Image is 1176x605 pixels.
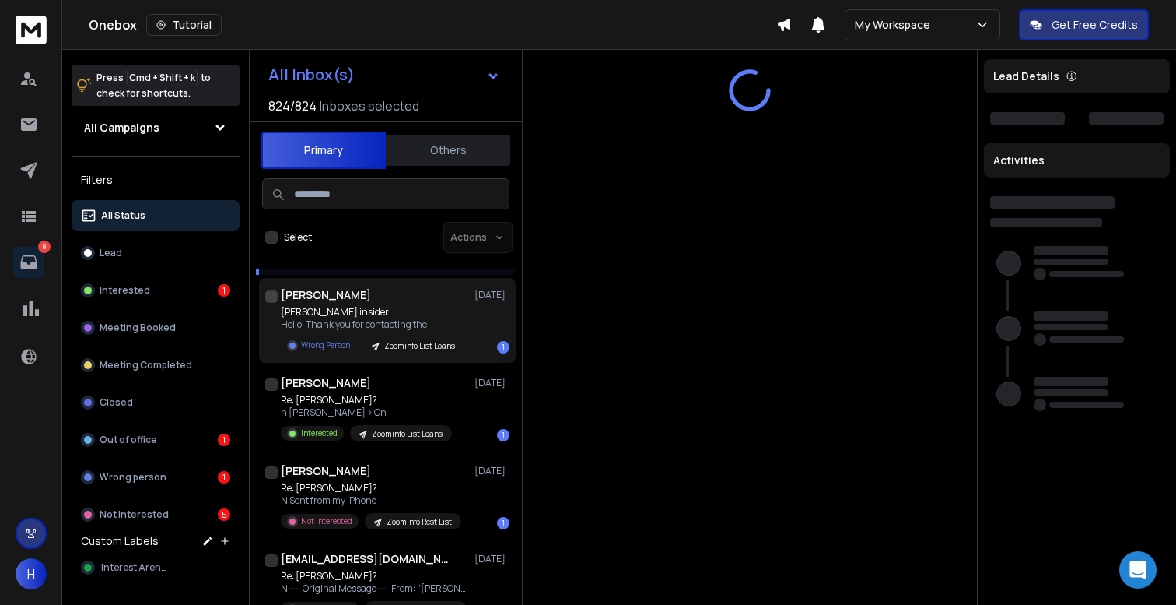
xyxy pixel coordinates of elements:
p: Get Free Credits [1052,17,1138,33]
p: Not Interested [301,515,352,527]
div: Open Intercom Messenger [1119,551,1157,589]
label: Select [284,231,312,244]
button: Wrong person1 [72,462,240,493]
button: Closed [72,387,240,418]
button: Others [386,133,510,167]
p: Lead [100,247,122,259]
p: [DATE] [474,377,509,389]
h3: Filters [72,169,240,191]
button: All Campaigns [72,112,240,143]
button: All Inbox(s) [256,59,513,90]
p: Zoominfo List Loans [372,428,443,440]
p: N Sent from my iPhone [281,494,461,507]
h1: [PERSON_NAME] [281,463,371,479]
button: Get Free Credits [1019,9,1149,40]
h1: [EMAIL_ADDRESS][DOMAIN_NAME] [281,551,452,567]
button: Tutorial [146,14,222,36]
div: 1 [497,341,509,354]
p: Out of office [100,434,157,446]
div: 1 [497,429,509,441]
div: 1 [218,284,230,297]
span: Interest Arena [101,561,167,574]
p: Re: [PERSON_NAME]? [281,482,461,494]
p: All Status [101,209,145,222]
button: Not Interested5 [72,499,240,530]
p: Not Interested [100,508,169,521]
div: 1 [218,434,230,446]
p: Meeting Completed [100,359,192,371]
h3: Custom Labels [81,533,159,549]
button: Interest Arena [72,552,240,583]
button: Primary [261,132,386,169]
p: Hello, Thank you for contacting the [281,318,464,331]
div: 1 [218,471,230,484]
p: Wrong person [100,471,166,484]
p: n [PERSON_NAME] > On [281,406,452,419]
p: Re: [PERSON_NAME]? [281,394,452,406]
p: N -----Original Message----- From: "[PERSON_NAME] [281,582,467,595]
button: Out of office1 [72,424,240,456]
p: Closed [100,396,133,409]
h1: All Inbox(s) [268,67,355,83]
span: Cmd + Shift + k [127,69,198,86]
p: Zoominfo List Loans [384,340,455,352]
div: Onebox [89,14,776,36]
p: [DATE] [474,553,509,565]
h1: [PERSON_NAME] [281,287,371,303]
p: Interested [100,284,150,297]
div: 1 [497,517,509,529]
button: Interested1 [72,275,240,306]
h1: [PERSON_NAME] [281,375,371,391]
button: All Status [72,200,240,231]
p: Lead Details [993,69,1059,84]
span: 824 / 824 [268,97,317,115]
div: Activities [984,143,1170,178]
button: Meeting Booked [72,312,240,343]
button: Lead [72,237,240,269]
p: Re: [PERSON_NAME]? [281,570,467,582]
a: 8 [13,247,44,278]
div: 5 [218,508,230,521]
p: [DATE] [474,465,509,477]
h1: All Campaigns [84,120,159,135]
p: Zoominfo Rest List [387,516,452,528]
button: H [16,558,47,589]
h3: Inboxes selected [320,97,419,115]
p: Interested [301,427,338,439]
p: 8 [38,241,51,253]
p: [PERSON_NAME] insider [281,306,464,318]
p: Press to check for shortcuts. [96,70,211,101]
p: [DATE] [474,289,509,301]
p: Meeting Booked [100,322,176,334]
p: My Workspace [855,17,936,33]
p: Wrong Person [301,339,350,351]
button: Meeting Completed [72,350,240,381]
